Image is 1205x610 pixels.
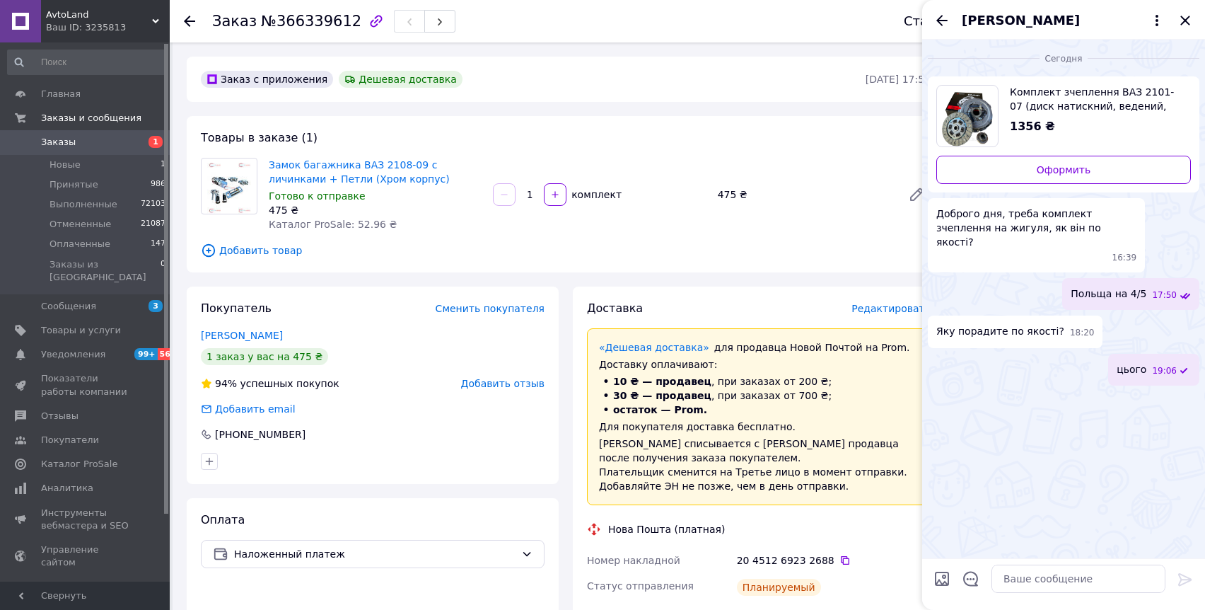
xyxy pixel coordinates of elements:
[928,51,1199,65] div: 12.10.2025
[41,112,141,125] span: Заказы и сообщения
[599,342,709,353] a: «Дешевая доставка»
[1010,120,1055,133] span: 1356 ₴
[269,203,482,217] div: 475 ₴
[50,159,81,171] span: Новые
[201,301,272,315] span: Покупатель
[904,14,999,28] div: Статус заказа
[599,374,919,389] li: , при заказах от 200 ₴;
[212,13,257,30] span: Заказ
[207,159,251,214] img: Замок багажника ВАЗ 2108-09 с личинками + Петли (Хром корпус)
[587,301,643,315] span: Доставка
[1177,12,1194,29] button: Закрыть
[41,372,131,398] span: Показатели работы компании
[50,218,111,231] span: Отмененные
[184,14,195,28] div: Вернуться назад
[1152,365,1177,377] span: 19:06 12.10.2025
[962,11,1080,30] span: [PERSON_NAME]
[613,404,707,415] span: остаток — Prom.
[962,570,980,588] button: Открыть шаблоны ответов
[215,378,237,389] span: 94%
[599,437,919,493] div: [PERSON_NAME] списывается с [PERSON_NAME] продавца после получения заказа покупателем. Плательщик...
[936,85,1191,147] a: Посмотреть товар
[436,303,545,314] span: Сменить покупателя
[936,207,1136,249] span: Доброго дня, треба комплект зчеплення на жигуля, як він по якості?
[933,12,950,29] button: Назад
[587,580,694,592] span: Статус отправления
[46,21,170,34] div: Ваш ID: 3235813
[201,513,245,526] span: Оплата
[201,348,328,365] div: 1 заказ у вас на 475 ₴
[234,546,516,562] span: Наложенный платеж
[712,185,897,205] div: 475 ₴
[936,324,1064,339] span: Яку порадите по якості?
[41,136,76,149] span: Заказы
[50,178,98,191] span: Принятые
[199,402,297,416] div: Добавить email
[41,434,99,447] span: Покупатели
[587,555,680,566] span: Номер накладной
[134,348,158,360] span: 99+
[141,218,165,231] span: 21087
[50,198,117,211] span: Выполненные
[737,579,821,596] div: Планируемый
[141,198,165,211] span: 72103
[941,86,994,146] img: 6032269889_w640_h640_komplekt-stsepleniya-vaz.jpg
[613,390,711,401] span: 30 ₴ — продавец
[50,238,110,251] span: Оплаченные
[41,348,105,361] span: Уведомления
[599,389,919,403] li: , при заказах от 700 ₴;
[41,458,117,471] span: Каталог ProSale
[851,303,931,314] span: Редактировать
[605,522,728,536] div: Нова Пошта (платная)
[151,178,165,191] span: 986
[151,238,165,251] span: 147
[737,553,931,568] div: 20 4512 6923 2688
[936,156,1191,184] a: Оформить
[261,13,361,30] span: №366339612
[962,11,1165,30] button: [PERSON_NAME]
[41,410,78,422] span: Отзывы
[1112,252,1137,264] span: 16:39 12.10.2025
[269,159,450,185] a: Замок багажника ВАЗ 2108-09 с личинками + Петли (Хром корпус)
[1070,327,1095,339] span: 18:20 12.10.2025
[50,258,161,284] span: Заказы из [GEOGRAPHIC_DATA]
[149,136,163,148] span: 1
[1117,362,1146,377] span: цього
[1010,85,1180,113] span: Комплект зчеплення ВАЗ 2101-07 (диск натискний, ведений, підшипник) c павуком , FLAGMUS
[201,71,333,88] div: Заказ с приложения
[599,357,919,372] div: Доставку оплачивают:
[599,340,919,355] div: для продавца Новой Почтой на Prom.
[41,482,93,495] span: Аналитика
[41,507,131,532] span: Инструменты вебмастера и SEO
[201,243,931,258] span: Добавить товар
[161,159,165,171] span: 1
[161,258,165,284] span: 0
[41,580,131,606] span: Кошелек компании
[46,8,152,21] span: AvtoLand
[214,402,297,416] div: Добавить email
[568,188,623,202] div: комплект
[613,376,711,387] span: 10 ₴ — продавец
[201,330,283,341] a: [PERSON_NAME]
[1040,53,1088,65] span: Сегодня
[41,88,81,100] span: Главная
[1071,287,1146,301] span: Польща на 4/5
[7,50,167,75] input: Поиск
[41,543,131,569] span: Управление сайтом
[41,324,121,337] span: Товары и услуги
[149,300,163,312] span: 3
[339,71,462,88] div: Дешевая доставка
[201,131,318,144] span: Товары в заказе (1)
[902,180,931,209] a: Редактировать
[269,219,397,230] span: Каталог ProSale: 52.96 ₴
[41,300,96,313] span: Сообщения
[158,348,174,360] span: 56
[461,378,545,389] span: Добавить отзыв
[599,420,919,434] div: Для покупателя доставка бесплатно.
[269,190,366,202] span: Готово к отправке
[214,427,307,442] div: [PHONE_NUMBER]
[1152,289,1177,301] span: 17:50 12.10.2025
[201,376,339,391] div: успешных покупок
[866,74,931,85] time: [DATE] 17:57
